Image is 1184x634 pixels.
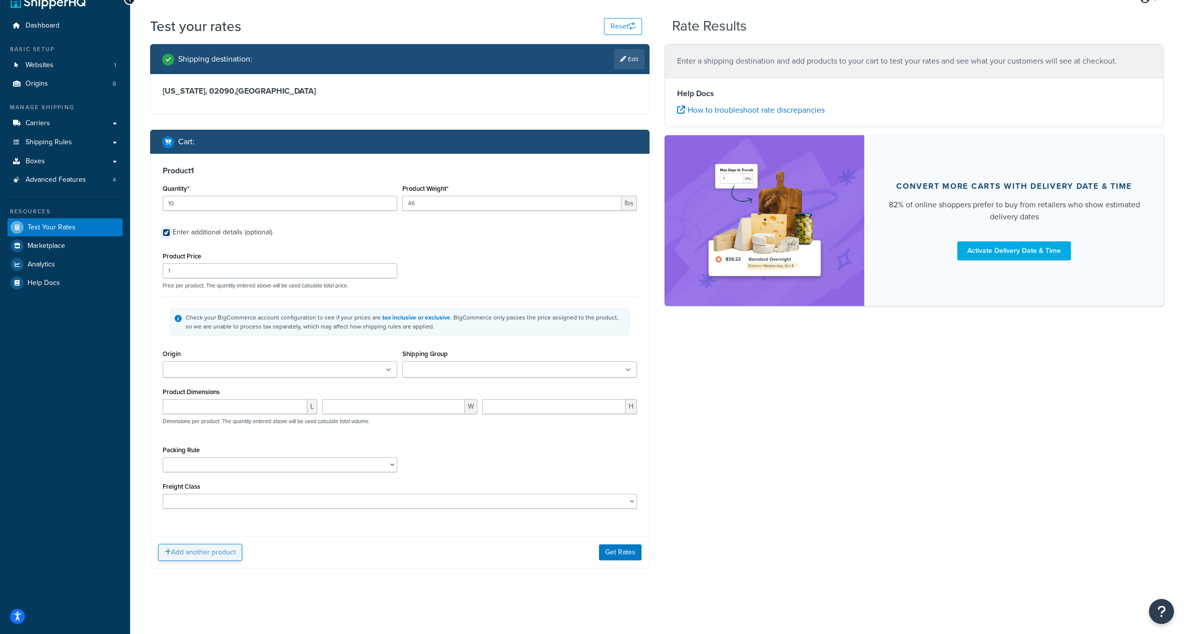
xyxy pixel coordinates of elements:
label: Origin [163,350,181,358]
img: feature-image-ddt-36eae7f7280da8017bfb280eaccd9c446f90b1fe08728e4019434db127062ab4.png [702,150,827,291]
a: Analytics [8,255,123,273]
span: Shipping Rules [26,138,72,147]
a: Help Docs [8,274,123,292]
h3: [US_STATE], 02090 , [GEOGRAPHIC_DATA] [163,86,637,96]
input: 0.00 [402,196,622,211]
h2: Rate Results [672,19,747,34]
span: W [465,399,477,414]
a: Dashboard [8,17,123,35]
span: Carriers [26,119,50,128]
div: Enter additional details (optional) [173,225,272,239]
span: L [307,399,317,414]
p: Dimensions per product. The quantity entered above will be used calculate total volume. [160,418,370,425]
a: How to troubleshoot rate discrepancies [677,104,825,116]
label: Freight Class [163,483,200,490]
span: Advanced Features [26,176,86,184]
button: Open Resource Center [1149,599,1174,624]
div: Basic Setup [8,45,123,54]
label: Product Weight* [402,185,448,192]
span: 4 [113,176,116,184]
a: Shipping Rules [8,133,123,152]
div: Convert more carts with delivery date & time [896,181,1132,191]
p: Price per product. The quantity entered above will be used calculate total price. [160,282,640,289]
span: Analytics [28,260,55,269]
a: Advanced Features4 [8,171,123,189]
h3: Product 1 [163,166,637,176]
label: Shipping Group [402,350,448,358]
a: Websites1 [8,56,123,75]
span: Help Docs [28,279,60,287]
button: Add another product [158,544,242,561]
a: Origins8 [8,75,123,93]
h4: Help Docs [677,88,1151,100]
h1: Test your rates [150,17,241,36]
label: Packing Rule [163,446,200,454]
button: Get Rates [599,544,642,560]
span: Websites [26,61,54,70]
li: Advanced Features [8,171,123,189]
span: Marketplace [28,242,65,250]
a: Test Your Rates [8,218,123,236]
span: Boxes [26,157,45,166]
a: Marketplace [8,237,123,255]
label: Product Dimensions [163,388,220,396]
a: Edit [614,49,645,69]
div: Manage Shipping [8,103,123,112]
a: Carriers [8,114,123,133]
label: Product Price [163,252,201,260]
div: Resources [8,207,123,216]
a: Boxes [8,152,123,171]
li: Origins [8,75,123,93]
p: Enter a shipping destination and add products to your cart to test your rates and see what your c... [677,54,1151,68]
a: tax inclusive or exclusive [382,313,450,322]
div: 82% of online shoppers prefer to buy from retailers who show estimated delivery dates [888,199,1140,223]
span: Test Your Rates [28,223,76,232]
span: 1 [114,61,116,70]
div: Check your BigCommerce account configuration to see if your prices are . BigCommerce only passes ... [186,313,625,331]
input: 0 [163,196,397,211]
h2: Cart : [178,137,195,146]
button: Reset [604,18,642,35]
span: Origins [26,80,48,88]
label: Quantity* [163,185,189,192]
li: Websites [8,56,123,75]
h2: Shipping destination : [178,55,252,64]
input: Enter additional details (optional) [163,229,170,236]
span: lbs [622,196,637,211]
span: 8 [113,80,116,88]
a: Activate Delivery Date & Time [957,241,1071,260]
span: H [626,399,637,414]
span: Dashboard [26,22,60,30]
